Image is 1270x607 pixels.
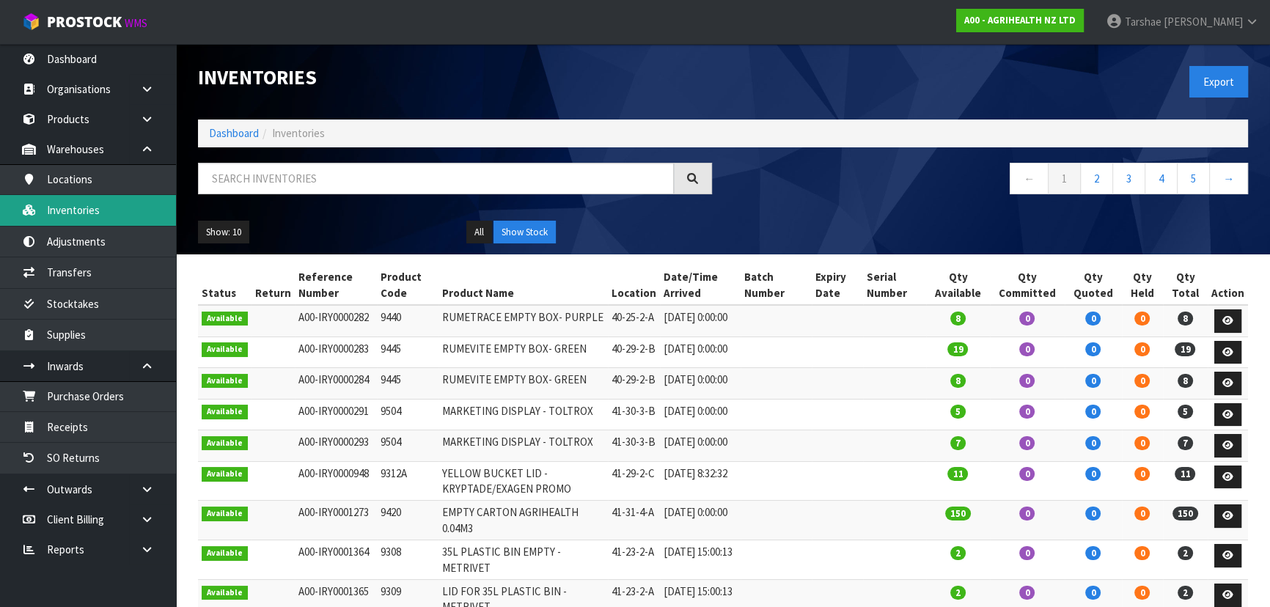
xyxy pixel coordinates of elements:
th: Action [1208,265,1248,305]
td: 9504 [377,430,439,462]
td: EMPTY CARTON AGRIHEALTH 0.04M3 [438,501,607,540]
span: 0 [1085,342,1101,356]
td: A00-IRY0001273 [295,501,377,540]
span: 0 [1085,467,1101,481]
span: 0 [1085,405,1101,419]
span: 11 [947,467,968,481]
span: Inventories [272,126,325,140]
span: 5 [950,405,966,419]
span: Available [202,467,248,482]
span: Available [202,312,248,326]
span: 0 [1134,405,1150,419]
td: 9308 [377,540,439,580]
a: 4 [1145,163,1178,194]
a: 1 [1048,163,1081,194]
span: 0 [1134,436,1150,450]
span: 0 [1085,374,1101,388]
span: 8 [1178,312,1193,325]
th: Location [608,265,660,305]
span: Tarshae [1125,15,1161,29]
span: 0 [1134,374,1150,388]
span: 0 [1019,405,1035,419]
td: A00-IRY0000291 [295,399,377,430]
a: → [1209,163,1248,194]
span: [PERSON_NAME] [1164,15,1243,29]
span: 7 [1178,436,1193,450]
td: [DATE] 0:00:00 [660,368,741,400]
button: Export [1189,66,1248,98]
span: Available [202,507,248,521]
td: 9504 [377,399,439,430]
td: [DATE] 0:00:00 [660,399,741,430]
span: 19 [1175,342,1195,356]
small: WMS [125,16,147,30]
h1: Inventories [198,66,712,88]
span: 0 [1019,374,1035,388]
span: 11 [1175,467,1195,481]
span: 2 [1178,586,1193,600]
span: 0 [1019,586,1035,600]
span: Available [202,374,248,389]
td: 40-25-2-A [608,305,660,336]
span: 5 [1178,405,1193,419]
th: Reference Number [295,265,377,305]
td: [DATE] 0:00:00 [660,430,741,462]
a: 3 [1112,163,1145,194]
span: 2 [950,586,966,600]
td: RUMEVITE EMPTY BOX- GREEN [438,368,607,400]
a: Dashboard [209,126,259,140]
td: A00-IRY0000282 [295,305,377,336]
span: 19 [947,342,968,356]
td: A00-IRY0000948 [295,461,377,501]
span: 0 [1019,507,1035,520]
td: [DATE] 15:00:13 [660,540,741,580]
th: Qty Quoted [1065,265,1122,305]
th: Qty Committed [990,265,1065,305]
td: 9445 [377,336,439,368]
td: [DATE] 0:00:00 [660,336,741,368]
a: ← [1010,163,1049,194]
span: 0 [1134,507,1150,520]
th: Product Name [438,265,607,305]
span: Available [202,546,248,561]
td: [DATE] 8:32:32 [660,461,741,501]
td: A00-IRY0000283 [295,336,377,368]
th: Qty Available [926,265,990,305]
span: Available [202,586,248,600]
td: A00-IRY0000284 [295,368,377,400]
span: 8 [950,374,966,388]
td: [DATE] 0:00:00 [660,305,741,336]
span: 0 [1085,507,1101,520]
td: 41-23-2-A [608,540,660,580]
span: 0 [1085,586,1101,600]
td: 41-30-3-B [608,430,660,462]
span: 2 [1178,546,1193,560]
span: 0 [1134,586,1150,600]
th: Qty Held [1122,265,1163,305]
button: Show Stock [493,221,556,244]
td: A00-IRY0000293 [295,430,377,462]
th: Product Code [377,265,439,305]
span: 0 [1019,546,1035,560]
td: 41-30-3-B [608,399,660,430]
span: ProStock [47,12,122,32]
span: 0 [1085,312,1101,325]
span: Available [202,436,248,451]
th: Batch Number [741,265,812,305]
span: 0 [1134,342,1150,356]
a: 2 [1080,163,1113,194]
th: Return [252,265,295,305]
span: Available [202,342,248,357]
td: 9445 [377,368,439,400]
button: All [466,221,492,244]
span: 0 [1085,436,1101,450]
button: Show: 10 [198,221,249,244]
span: 0 [1134,467,1150,481]
td: YELLOW BUCKET LID - KRYPTADE/EXAGEN PROMO [438,461,607,501]
td: [DATE] 0:00:00 [660,501,741,540]
img: cube-alt.png [22,12,40,31]
span: 0 [1134,546,1150,560]
td: 40-29-2-B [608,336,660,368]
a: A00 - AGRIHEALTH NZ LTD [956,9,1084,32]
span: 0 [1134,312,1150,325]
